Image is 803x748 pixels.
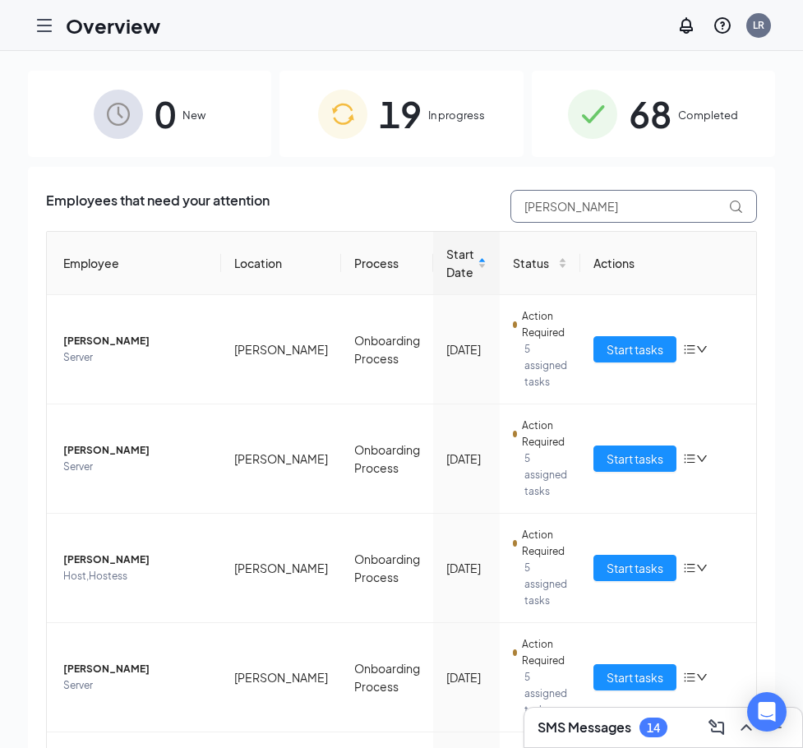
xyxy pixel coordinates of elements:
span: down [696,453,708,464]
span: down [696,562,708,574]
span: Action Required [522,527,567,560]
th: Status [500,232,580,295]
button: Start tasks [593,664,676,690]
td: Onboarding Process [341,623,433,732]
span: 5 assigned tasks [524,669,567,718]
span: 19 [379,85,422,142]
div: Open Intercom Messenger [747,692,787,732]
svg: ChevronUp [736,718,756,737]
span: Employees that need your attention [46,190,270,223]
td: Onboarding Process [341,514,433,623]
td: [PERSON_NAME] [221,514,341,623]
span: bars [683,452,696,465]
span: New [182,107,205,123]
span: Action Required [522,308,567,341]
button: Start tasks [593,555,676,581]
span: 0 [155,85,176,142]
button: Start tasks [593,336,676,362]
input: Search by Name, Job Posting, or Process [510,190,757,223]
span: [PERSON_NAME] [63,552,208,568]
h1: Overview [66,12,160,39]
span: Start tasks [607,340,663,358]
td: [PERSON_NAME] [221,295,341,404]
div: [DATE] [446,559,487,577]
span: Start Date [446,245,474,281]
svg: Hamburger [35,16,54,35]
span: Host,Hostess [63,568,208,584]
span: down [696,344,708,355]
span: Start tasks [607,450,663,468]
td: Onboarding Process [341,295,433,404]
button: Start tasks [593,446,676,472]
td: [PERSON_NAME] [221,404,341,514]
span: Start tasks [607,668,663,686]
span: Start tasks [607,559,663,577]
span: [PERSON_NAME] [63,661,208,677]
span: bars [683,343,696,356]
span: down [696,672,708,683]
span: 5 assigned tasks [524,341,567,390]
div: LR [753,18,764,32]
th: Employee [47,232,221,295]
span: Server [63,677,208,694]
span: 5 assigned tasks [524,560,567,609]
span: 68 [629,85,671,142]
span: Action Required [522,636,567,669]
span: Action Required [522,418,567,450]
div: [DATE] [446,450,487,468]
span: Server [63,349,208,366]
span: 5 assigned tasks [524,450,567,500]
div: [DATE] [446,340,487,358]
th: Location [221,232,341,295]
td: Onboarding Process [341,404,433,514]
svg: QuestionInfo [713,16,732,35]
span: Server [63,459,208,475]
button: ChevronUp [733,714,759,741]
div: 14 [647,721,660,735]
svg: Notifications [676,16,696,35]
span: Status [513,254,555,272]
svg: ComposeMessage [707,718,727,737]
button: ComposeMessage [704,714,730,741]
span: [PERSON_NAME] [63,333,208,349]
th: Actions [580,232,756,295]
span: bars [683,561,696,575]
th: Process [341,232,433,295]
span: Completed [678,107,738,123]
div: [DATE] [446,668,487,686]
h3: SMS Messages [538,718,631,736]
td: [PERSON_NAME] [221,623,341,732]
span: In progress [428,107,485,123]
span: bars [683,671,696,684]
span: [PERSON_NAME] [63,442,208,459]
